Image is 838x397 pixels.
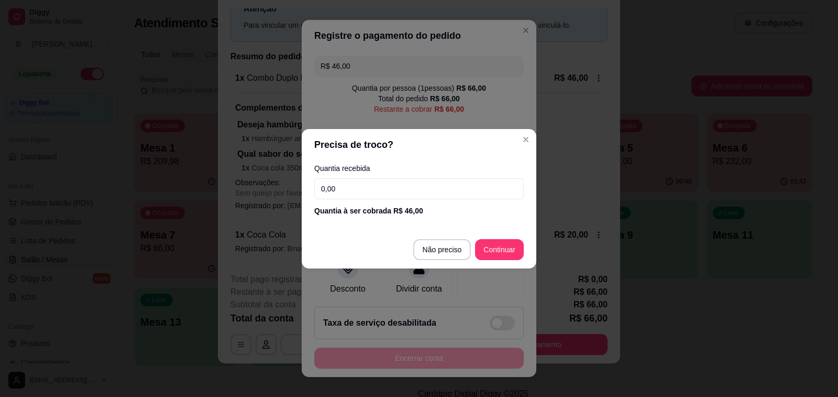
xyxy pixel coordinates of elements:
button: Continuar [475,239,524,260]
label: Quantia recebida [314,165,524,172]
div: Quantia à ser cobrada R$ 46,00 [314,206,524,216]
button: Close [517,131,534,148]
header: Precisa de troco? [302,129,536,160]
button: Não preciso [413,239,471,260]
